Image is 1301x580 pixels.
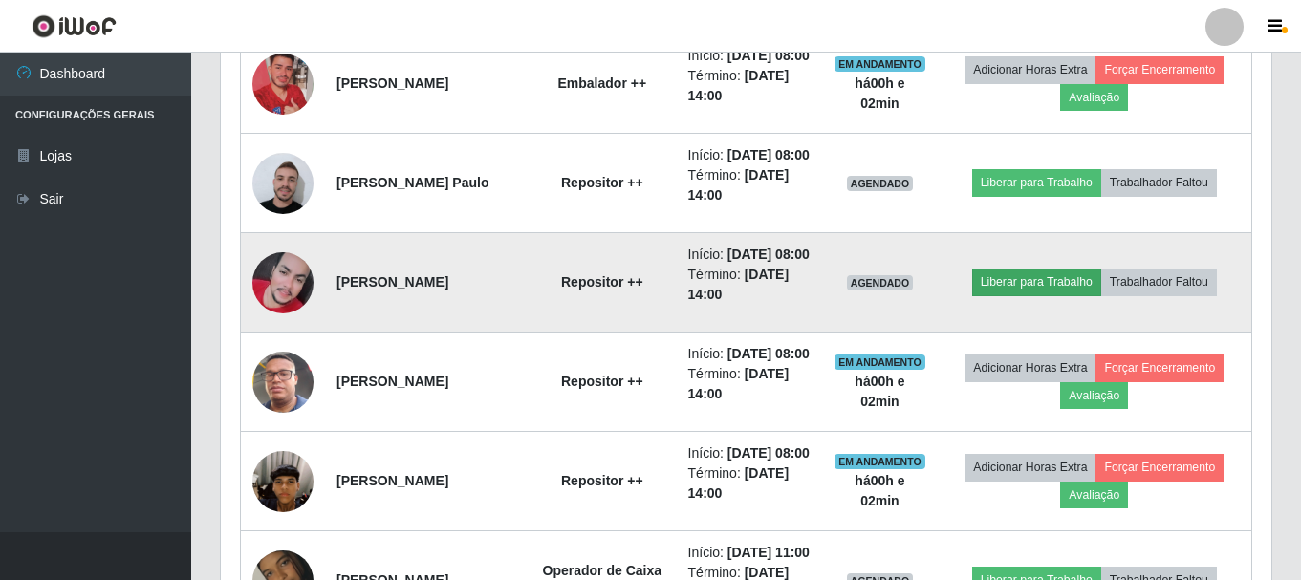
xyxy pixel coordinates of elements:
button: Trabalhador Faltou [1101,169,1217,196]
strong: há 00 h e 02 min [855,374,904,409]
button: Liberar para Trabalho [972,169,1101,196]
button: Avaliação [1060,482,1128,508]
button: Trabalhador Faltou [1101,269,1217,295]
strong: [PERSON_NAME] [336,274,448,290]
button: Adicionar Horas Extra [965,454,1095,481]
strong: Repositor ++ [561,473,643,488]
li: Término: [688,463,812,504]
strong: [PERSON_NAME] Paulo [336,175,488,190]
li: Início: [688,543,812,563]
li: Início: [688,344,812,364]
button: Adicionar Horas Extra [965,354,1095,381]
span: AGENDADO [847,275,914,290]
span: EM ANDAMENTO [835,354,925,370]
button: Avaliação [1060,84,1128,111]
li: Início: [688,245,812,265]
strong: Repositor ++ [561,274,643,290]
li: Início: [688,443,812,463]
time: [DATE] 08:00 [727,445,810,461]
button: Adicionar Horas Extra [965,56,1095,83]
strong: há 00 h e 02 min [855,75,904,111]
span: EM ANDAMENTO [835,454,925,469]
span: EM ANDAMENTO [835,56,925,72]
li: Início: [688,145,812,165]
li: Término: [688,265,812,305]
time: [DATE] 08:00 [727,247,810,262]
img: CoreUI Logo [32,14,117,38]
img: 1740128327849.jpeg [252,328,314,437]
time: [DATE] 11:00 [727,545,810,560]
button: Liberar para Trabalho [972,269,1101,295]
button: Forçar Encerramento [1095,354,1224,381]
img: 1741891769179.jpeg [252,427,314,536]
img: 1744226938039.jpeg [252,149,314,218]
span: AGENDADO [847,176,914,191]
li: Término: [688,66,812,106]
button: Forçar Encerramento [1095,56,1224,83]
strong: Embalador ++ [558,75,647,91]
img: 1735296854752.jpeg [252,252,314,313]
li: Término: [688,364,812,404]
button: Forçar Encerramento [1095,454,1224,481]
img: 1741878920639.jpeg [252,30,314,139]
li: Início: [688,46,812,66]
time: [DATE] 08:00 [727,48,810,63]
time: [DATE] 08:00 [727,346,810,361]
strong: Repositor ++ [561,175,643,190]
button: Avaliação [1060,382,1128,409]
strong: [PERSON_NAME] [336,374,448,389]
strong: [PERSON_NAME] [336,75,448,91]
time: [DATE] 08:00 [727,147,810,162]
strong: [PERSON_NAME] [336,473,448,488]
li: Término: [688,165,812,205]
strong: há 00 h e 02 min [855,473,904,508]
strong: Repositor ++ [561,374,643,389]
